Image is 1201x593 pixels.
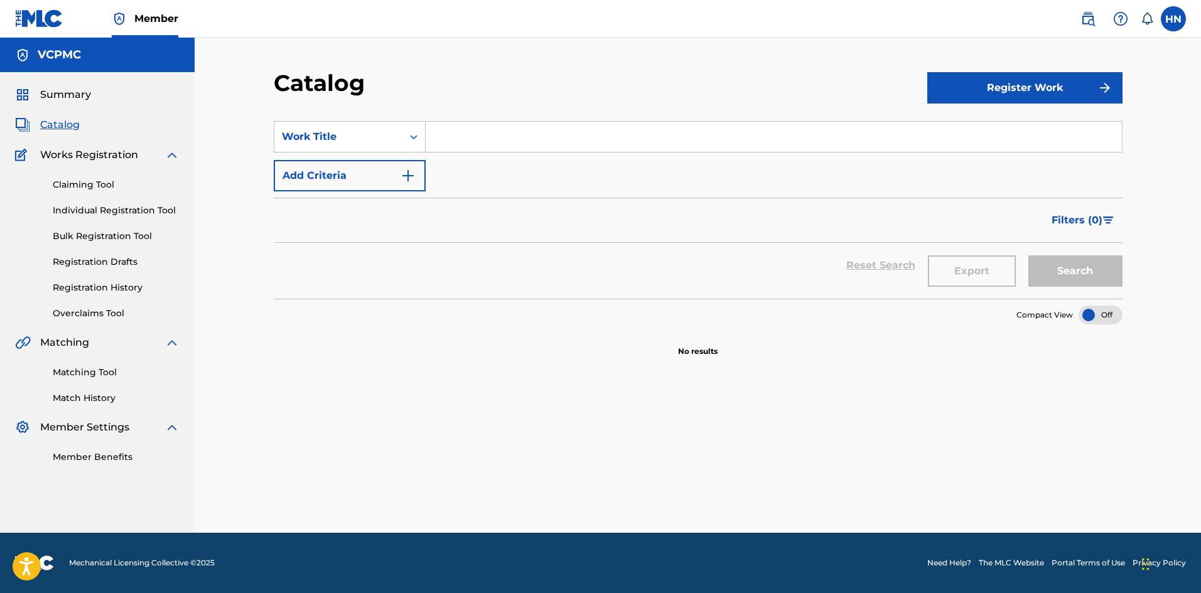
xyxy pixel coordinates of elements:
a: Portal Terms of Use [1052,557,1125,569]
a: Overclaims Tool [53,307,180,320]
a: Privacy Policy [1133,557,1186,569]
img: Member Settings [15,420,30,435]
div: Help [1108,6,1133,31]
img: search [1080,11,1096,26]
span: Compact View [1016,309,1073,321]
img: Summary [15,87,30,102]
img: 9d2ae6d4665cec9f34b9.svg [401,168,416,183]
img: Works Registration [15,147,31,163]
span: Matching [40,335,89,350]
a: Match History [53,392,180,405]
span: Works Registration [40,147,138,163]
button: Filters (0) [1044,205,1123,236]
img: expand [164,335,180,350]
span: Member Settings [40,420,129,435]
div: Work Title [282,129,395,144]
a: Public Search [1075,6,1101,31]
iframe: Chat Widget [1138,533,1201,593]
img: MLC Logo [15,9,63,28]
a: Registration Drafts [53,255,180,269]
img: expand [164,147,180,163]
h5: VCPMC [38,48,81,62]
a: CatalogCatalog [15,117,80,132]
a: Registration History [53,281,180,294]
img: f7272a7cc735f4ea7f67.svg [1097,80,1112,95]
img: logo [15,555,54,570]
form: Search Form [274,121,1123,299]
h2: Catalog [274,69,371,97]
img: expand [164,420,180,435]
img: Matching [15,335,31,350]
p: No results [678,331,718,357]
a: Claiming Tool [53,178,180,191]
span: Mechanical Licensing Collective © 2025 [69,557,215,569]
img: Catalog [15,117,30,132]
a: SummarySummary [15,87,91,102]
span: Member [134,11,178,26]
a: The MLC Website [979,557,1044,569]
img: Accounts [15,48,30,63]
span: Catalog [40,117,80,132]
div: Notifications [1141,13,1153,25]
div: User Menu [1161,6,1186,31]
a: Need Help? [927,557,971,569]
img: help [1113,11,1128,26]
span: Summary [40,87,91,102]
a: Individual Registration Tool [53,204,180,217]
div: Drag [1142,545,1150,583]
iframe: Resource Center [1166,393,1201,494]
img: filter [1103,216,1114,224]
a: Member Benefits [53,451,180,464]
img: Top Rightsholder [112,11,127,26]
a: Bulk Registration Tool [53,230,180,243]
a: Matching Tool [53,366,180,379]
button: Register Work [927,72,1123,104]
span: Filters ( 0 ) [1052,213,1102,228]
button: Add Criteria [274,160,426,191]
